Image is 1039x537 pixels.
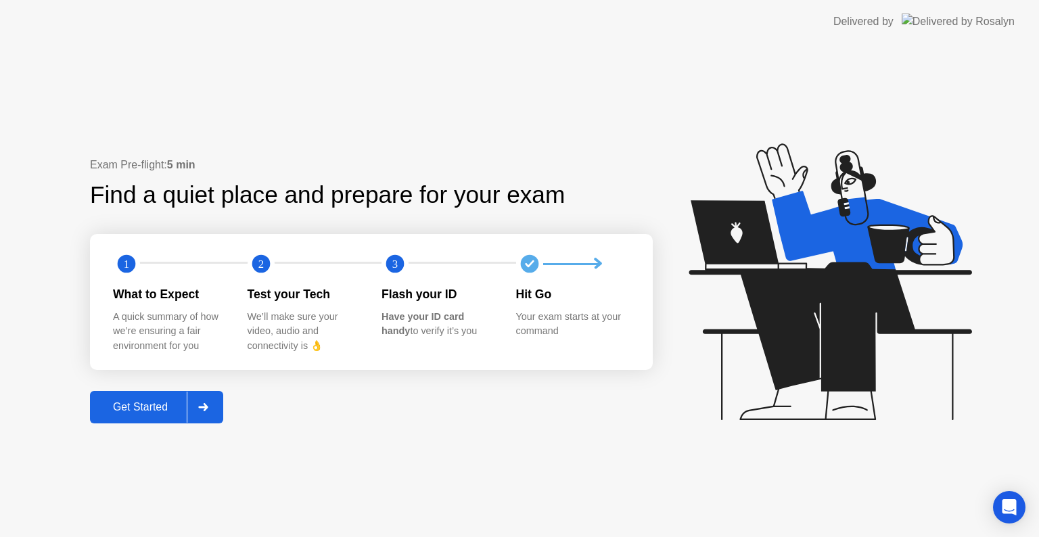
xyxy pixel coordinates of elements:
div: Find a quiet place and prepare for your exam [90,177,567,213]
img: Delivered by Rosalyn [902,14,1015,29]
div: Open Intercom Messenger [993,491,1025,523]
div: Get Started [94,401,187,413]
div: Exam Pre-flight: [90,157,653,173]
b: 5 min [167,159,195,170]
b: Have your ID card handy [382,311,464,337]
div: to verify it’s you [382,310,494,339]
div: Delivered by [833,14,894,30]
div: A quick summary of how we’re ensuring a fair environment for you [113,310,226,354]
div: Flash your ID [382,285,494,303]
div: What to Expect [113,285,226,303]
text: 2 [258,258,263,271]
text: 3 [392,258,398,271]
div: Hit Go [516,285,629,303]
div: We’ll make sure your video, audio and connectivity is 👌 [248,310,361,354]
div: Test your Tech [248,285,361,303]
text: 1 [124,258,129,271]
button: Get Started [90,391,223,423]
div: Your exam starts at your command [516,310,629,339]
